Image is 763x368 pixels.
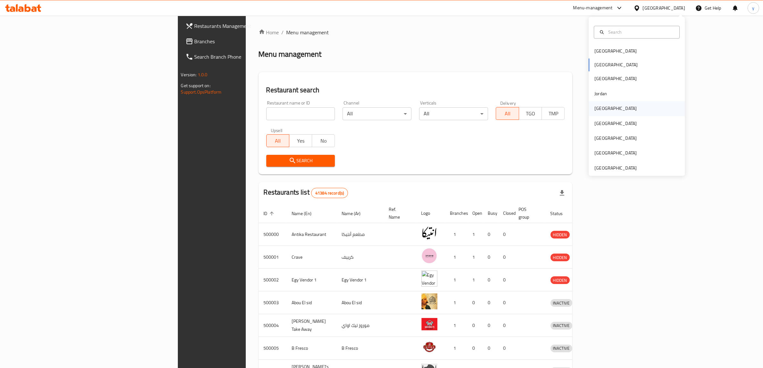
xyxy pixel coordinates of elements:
[416,204,445,223] th: Logo
[551,299,572,307] span: INACTIVE
[468,291,483,314] td: 0
[181,81,211,90] span: Get support on:
[342,210,369,217] span: Name (Ar)
[551,345,572,352] span: INACTIVE
[498,204,514,223] th: Closed
[266,85,565,95] h2: Restaurant search
[287,337,337,360] td: B Fresco
[389,205,409,221] span: Ref. Name
[594,105,637,112] div: [GEOGRAPHIC_DATA]
[522,109,539,118] span: TGO
[337,223,384,246] td: مطعم أنتيكا
[752,4,754,12] span: y
[195,53,300,61] span: Search Branch Phone
[287,291,337,314] td: Abou El sid
[573,4,613,12] div: Menu-management
[594,48,637,55] div: [GEOGRAPHIC_DATA]
[542,107,565,120] button: TMP
[198,71,208,79] span: 1.0.0
[264,210,276,217] span: ID
[445,314,468,337] td: 1
[195,38,300,45] span: Branches
[498,291,514,314] td: 0
[594,164,637,171] div: [GEOGRAPHIC_DATA]
[180,34,305,49] a: Branches
[498,337,514,360] td: 0
[289,134,312,147] button: Yes
[551,254,570,261] span: HIDDEN
[266,107,335,120] input: Search for restaurant name or ID..
[181,88,222,96] a: Support.OpsPlatform
[266,155,335,167] button: Search
[445,204,468,223] th: Branches
[498,269,514,291] td: 0
[594,120,637,127] div: [GEOGRAPHIC_DATA]
[269,136,287,146] span: All
[544,109,562,118] span: TMP
[483,246,498,269] td: 0
[468,204,483,223] th: Open
[551,210,571,217] span: Status
[337,246,384,269] td: كرييف
[421,225,437,241] img: Antika Restaurant
[181,71,197,79] span: Version:
[343,107,411,120] div: All
[259,49,322,59] h2: Menu management
[287,223,337,246] td: Antika Restaurant
[312,134,335,147] button: No
[286,29,329,36] span: Menu management
[551,277,570,284] span: HIDDEN
[554,185,570,201] div: Export file
[498,314,514,337] td: 0
[311,190,348,196] span: 41384 record(s)
[337,337,384,360] td: B Fresco
[551,322,572,329] span: INACTIVE
[468,269,483,291] td: 1
[594,90,607,97] div: Jordan
[337,269,384,291] td: Egy Vendor 1
[445,291,468,314] td: 1
[445,269,468,291] td: 1
[500,101,516,105] label: Delivery
[287,269,337,291] td: Egy Vendor 1
[421,316,437,332] img: Moro's Take Away
[445,223,468,246] td: 1
[606,29,676,36] input: Search
[421,248,437,264] img: Crave
[499,109,516,118] span: All
[498,223,514,246] td: 0
[195,22,300,30] span: Restaurants Management
[266,134,289,147] button: All
[445,337,468,360] td: 1
[315,136,332,146] span: No
[421,339,437,355] img: B Fresco
[594,75,637,82] div: [GEOGRAPHIC_DATA]
[468,337,483,360] td: 0
[643,4,685,12] div: [GEOGRAPHIC_DATA]
[483,269,498,291] td: 0
[287,246,337,269] td: Crave
[551,231,570,238] span: HIDDEN
[483,337,498,360] td: 0
[496,107,519,120] button: All
[271,157,330,165] span: Search
[180,18,305,34] a: Restaurants Management
[594,135,637,142] div: [GEOGRAPHIC_DATA]
[311,188,348,198] div: Total records count
[259,29,573,36] nav: breadcrumb
[498,246,514,269] td: 0
[468,223,483,246] td: 1
[519,107,542,120] button: TGO
[551,276,570,284] div: HIDDEN
[271,128,283,132] label: Upsell
[468,246,483,269] td: 1
[594,150,637,157] div: [GEOGRAPHIC_DATA]
[337,314,384,337] td: موروز تيك اواي
[421,271,437,287] img: Egy Vendor 1
[337,291,384,314] td: Abou El sid
[445,246,468,269] td: 1
[292,136,310,146] span: Yes
[287,314,337,337] td: [PERSON_NAME] Take Away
